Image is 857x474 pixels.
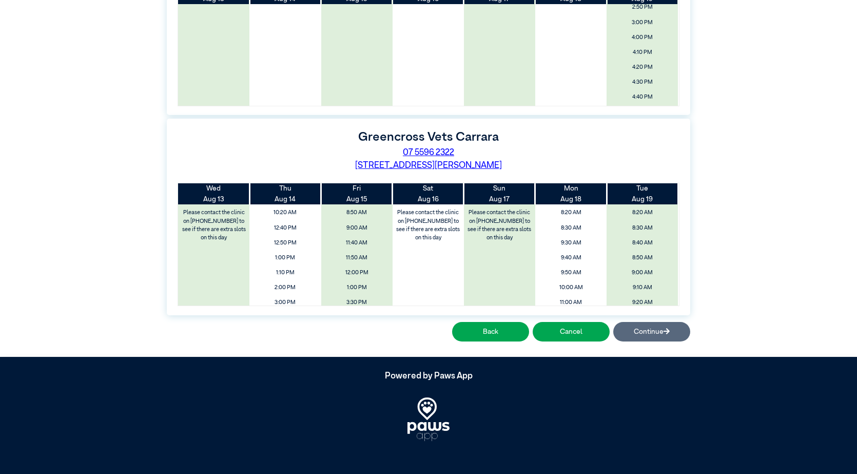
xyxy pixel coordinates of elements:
[452,322,529,341] button: Back
[538,251,603,264] span: 9:40 AM
[610,61,675,73] span: 4:20 PM
[321,183,393,204] th: Aug 15
[610,281,675,294] span: 9:10 AM
[393,206,463,244] label: Please contact the clinic on [PHONE_NUMBER] to see if there are extra slots on this day
[324,296,389,309] span: 3:30 PM
[610,236,675,249] span: 8:40 AM
[324,206,389,219] span: 8:50 AM
[179,206,249,244] label: Please contact the clinic on [PHONE_NUMBER] to see if there are extra slots on this day
[610,46,675,59] span: 4:10 PM
[324,221,389,234] span: 9:00 AM
[252,206,318,219] span: 10:20 AM
[324,266,389,279] span: 12:00 PM
[535,183,607,204] th: Aug 18
[324,251,389,264] span: 11:50 AM
[252,296,318,309] span: 3:00 PM
[324,281,389,294] span: 1:00 PM
[464,183,535,204] th: Aug 17
[610,251,675,264] span: 8:50 AM
[358,131,499,143] label: Greencross Vets Carrara
[167,371,690,382] h5: Powered by Paws App
[249,183,321,204] th: Aug 14
[393,183,464,204] th: Aug 16
[252,236,318,249] span: 12:50 PM
[465,206,535,244] label: Please contact the clinic on [PHONE_NUMBER] to see if there are extra slots on this day
[533,322,610,341] button: Cancel
[610,76,675,89] span: 4:30 PM
[538,281,603,294] span: 10:00 AM
[610,206,675,219] span: 8:20 AM
[324,236,389,249] span: 11:40 AM
[610,296,675,309] span: 9:20 AM
[610,266,675,279] span: 9:00 AM
[178,183,249,204] th: Aug 13
[252,251,318,264] span: 1:00 PM
[252,266,318,279] span: 1:10 PM
[538,221,603,234] span: 8:30 AM
[610,91,675,104] span: 4:40 PM
[252,281,318,294] span: 2:00 PM
[355,161,502,170] a: [STREET_ADDRESS][PERSON_NAME]
[538,236,603,249] span: 9:30 AM
[538,206,603,219] span: 8:20 AM
[252,221,318,234] span: 12:40 PM
[407,397,450,441] img: PawsApp
[403,148,454,157] a: 07 5596 2322
[610,1,675,14] span: 2:50 PM
[610,16,675,29] span: 3:00 PM
[610,31,675,44] span: 4:00 PM
[610,221,675,234] span: 8:30 AM
[607,183,678,204] th: Aug 19
[538,266,603,279] span: 9:50 AM
[538,296,603,309] span: 11:00 AM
